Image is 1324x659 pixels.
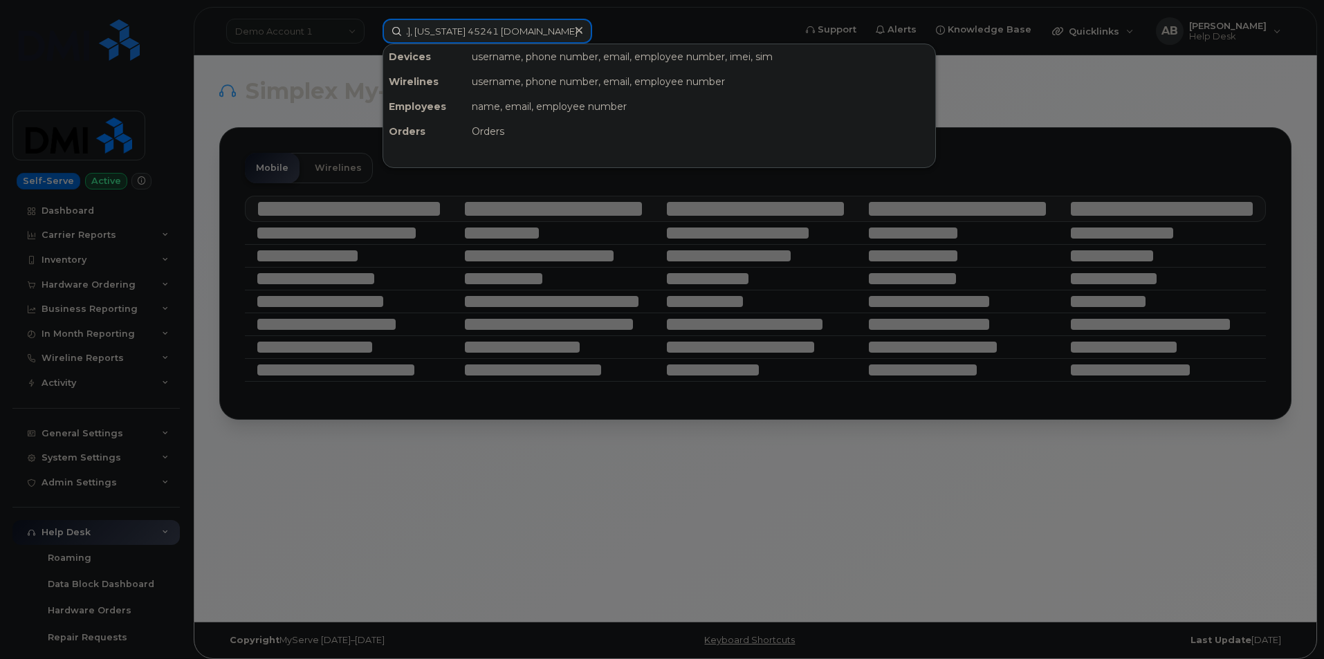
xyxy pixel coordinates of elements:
[383,44,466,69] div: Devices
[466,44,935,69] div: username, phone number, email, employee number, imei, sim
[466,69,935,94] div: username, phone number, email, employee number
[466,119,935,144] div: Orders
[383,119,466,144] div: Orders
[383,94,466,119] div: Employees
[383,69,466,94] div: Wirelines
[466,94,935,119] div: name, email, employee number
